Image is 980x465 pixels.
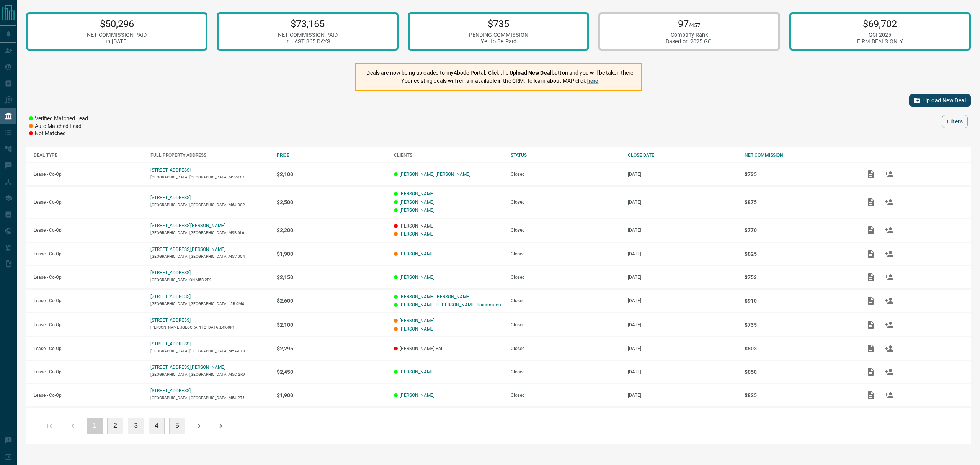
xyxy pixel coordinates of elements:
div: FULL PROPERTY ADDRESS [150,152,269,158]
strong: Upload New Deal [510,70,552,76]
button: 1 [87,418,103,434]
p: Deals are now being uploaded to myAbode Portal. Click the button and you will be taken there. [366,69,635,77]
span: Match Clients [880,251,898,256]
a: [PERSON_NAME] [400,275,434,280]
span: Match Clients [880,227,898,232]
a: [PERSON_NAME] [PERSON_NAME] [400,294,470,300]
button: 3 [128,418,144,434]
p: Lease - Co-Op [34,275,143,280]
div: Closed [511,346,620,351]
div: Yet to Be Paid [469,38,528,45]
div: NET COMMISSION PAID [278,32,338,38]
a: [PERSON_NAME] [400,393,434,398]
p: $825 [745,392,854,398]
div: STATUS [511,152,620,158]
span: Add / View Documents [862,345,880,351]
p: $2,100 [277,322,386,328]
span: Add / View Documents [862,274,880,280]
div: NET COMMISSION [745,152,854,158]
li: Verified Matched Lead [29,115,88,123]
a: [STREET_ADDRESS] [150,270,191,275]
p: $50,296 [87,18,147,29]
p: [GEOGRAPHIC_DATA],[GEOGRAPHIC_DATA],L5B-0M4 [150,301,269,306]
a: here [587,78,599,84]
p: [GEOGRAPHIC_DATA],[GEOGRAPHIC_DATA],M9B-6L6 [150,231,269,235]
li: Auto Matched Lead [29,123,88,130]
p: $770 [745,227,854,233]
span: Add / View Documents [862,322,880,327]
div: NET COMMISSION PAID [87,32,147,38]
p: [DATE] [628,346,737,351]
div: Closed [511,251,620,257]
p: [STREET_ADDRESS] [150,341,191,347]
p: [GEOGRAPHIC_DATA],[GEOGRAPHIC_DATA],M6J-3G2 [150,203,269,207]
p: $753 [745,274,854,280]
div: Closed [511,228,620,233]
p: $69,702 [857,18,903,29]
p: $735 [469,18,528,29]
span: /457 [689,22,700,29]
a: [PERSON_NAME] [400,208,434,213]
p: [GEOGRAPHIC_DATA],[GEOGRAPHIC_DATA],M5A-0T8 [150,349,269,353]
span: Add / View Documents [862,298,880,303]
p: [GEOGRAPHIC_DATA],ON,M5B-2R9 [150,278,269,282]
button: 5 [169,418,185,434]
a: [PERSON_NAME] [400,191,434,196]
p: $2,295 [277,345,386,352]
p: [DATE] [628,172,737,177]
div: FIRM DEALS ONLY [857,38,903,45]
span: Match Clients [880,345,898,351]
span: Add / View Documents [862,199,880,205]
div: Company Rank [666,32,713,38]
div: in [DATE] [87,38,147,45]
p: [GEOGRAPHIC_DATA],[GEOGRAPHIC_DATA],M5C-2R9 [150,372,269,377]
button: 4 [149,418,165,434]
a: [PERSON_NAME] [PERSON_NAME] [400,172,470,177]
a: [PERSON_NAME] [400,369,434,375]
a: [STREET_ADDRESS] [150,318,191,323]
button: Upload New Deal [909,94,971,107]
span: Add / View Documents [862,369,880,374]
p: [GEOGRAPHIC_DATA],[GEOGRAPHIC_DATA],M5V-1C1 [150,175,269,179]
p: $73,165 [278,18,338,29]
a: [PERSON_NAME] [400,318,434,323]
span: Add / View Documents [862,227,880,232]
div: PENDING COMMISSION [469,32,528,38]
p: Lease - Co-Op [34,200,143,205]
p: Lease - Co-Op [34,346,143,351]
span: Add / View Documents [862,392,880,398]
p: $875 [745,199,854,205]
div: Closed [511,322,620,327]
p: $2,450 [277,369,386,375]
span: Add / View Documents [862,171,880,177]
div: Closed [511,172,620,177]
a: [PERSON_NAME] [400,251,434,257]
p: [GEOGRAPHIC_DATA],[GEOGRAPHIC_DATA],M5J-2T5 [150,396,269,400]
span: Match Clients [880,171,898,177]
li: Not Matched [29,130,88,138]
p: [GEOGRAPHIC_DATA],[GEOGRAPHIC_DATA],M5V-0C4 [150,254,269,259]
p: $2,600 [277,298,386,304]
a: [PERSON_NAME] El [PERSON_NAME] Bouamatou [400,302,501,308]
p: Lease - Co-Op [34,172,143,177]
p: $2,500 [277,199,386,205]
div: GCI 2025 [857,32,903,38]
div: Based on 2025 GCI [666,38,713,45]
div: CLOSE DATE [628,152,737,158]
p: [STREET_ADDRESS] [150,195,191,200]
a: [STREET_ADDRESS][PERSON_NAME] [150,223,225,228]
span: Match Clients [880,274,898,280]
p: 97 [666,18,713,29]
p: [DATE] [628,275,737,280]
p: $1,900 [277,251,386,257]
span: Match Clients [880,369,898,374]
div: PRICE [277,152,386,158]
div: Closed [511,298,620,303]
p: Lease - Co-Op [34,393,143,398]
p: [DATE] [628,393,737,398]
p: Lease - Co-Op [34,228,143,233]
a: [PERSON_NAME] [400,326,434,332]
